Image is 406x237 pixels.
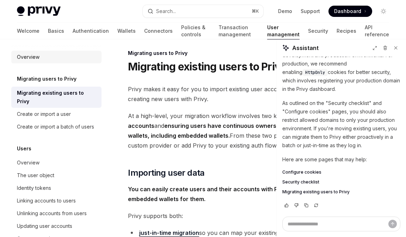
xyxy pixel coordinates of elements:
strong: ensuring users have continuous ownership over any assets stored in their wallets, including embed... [128,122,371,139]
a: Connectors [144,23,173,39]
p: When moving your app to production, it's crucial to use separate Privy app IDs for your developme... [282,34,400,93]
p: Here are some pages that may help: [282,155,400,164]
a: Policies & controls [181,23,210,39]
button: Vote that response was not good [292,202,301,209]
div: Migrating existing users to Privy [17,89,97,106]
a: Migrating existing users to Privy [282,189,400,195]
a: Linking accounts to users [11,194,101,207]
div: Overview [17,158,39,167]
a: Updating user accounts [11,220,101,232]
a: User management [267,23,300,39]
a: Transaction management [219,23,259,39]
a: Security [308,23,328,39]
span: At a high-level, your migration workflow involves two key components: and From these two pieces, ... [128,111,393,150]
a: Configure cookies [282,169,400,175]
div: Updating user accounts [17,222,72,230]
strong: You can easily create users and their accounts with Privy and can even pre-generate Privy embedde... [128,186,381,202]
span: Configure cookies [282,169,321,175]
button: Copy chat response [302,202,310,209]
span: Migrating existing users to Privy [282,189,350,195]
a: Dashboard [328,6,372,17]
img: light logo [17,6,61,16]
a: Security checklist [282,179,400,185]
a: Support [301,8,320,15]
span: HttpOnly [305,70,325,75]
button: Reload last chat [312,202,320,209]
div: Create or import a user [17,110,71,118]
div: Overview [17,53,39,61]
button: Toggle dark mode [378,6,389,17]
div: Unlinking accounts from users [17,209,87,218]
a: Identity tokens [11,182,101,194]
a: Create or import a user [11,108,101,120]
div: Search... [156,7,176,15]
div: The user object [17,171,54,180]
span: Assistant [292,44,319,52]
h5: Users [17,144,31,153]
a: Welcome [17,23,39,39]
div: Migrating users to Privy [128,50,393,57]
h1: Migrating existing users to Privy [128,60,287,73]
span: Security checklist [282,179,319,185]
a: Basics [48,23,64,39]
a: Overview [11,156,101,169]
div: Create or import a batch of users [17,123,94,131]
span: ⌘ K [252,8,259,14]
a: Authentication [73,23,109,39]
a: API reference [365,23,389,39]
a: Demo [278,8,292,15]
span: Importing user data [128,167,205,179]
div: Linking accounts to users [17,197,76,205]
a: The user object [11,169,101,182]
div: Identity tokens [17,184,51,192]
a: Wallets [117,23,136,39]
button: Vote that response was good [282,202,291,209]
a: Unlinking accounts from users [11,207,101,220]
a: Migrating existing users to Privy [11,87,101,108]
h5: Migrating users to Privy [17,75,76,83]
a: Recipes [337,23,356,39]
a: Overview [11,51,101,63]
span: Dashboard [334,8,361,15]
span: Privy makes it easy for you to import existing user accounts from your existing auth setup by cre... [128,84,393,104]
a: Create or import a batch of users [11,120,101,133]
button: Search...⌘K [143,5,263,18]
p: As outlined on the "Security checklist" and "Configure cookies" pages, you should also restrict a... [282,99,400,150]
